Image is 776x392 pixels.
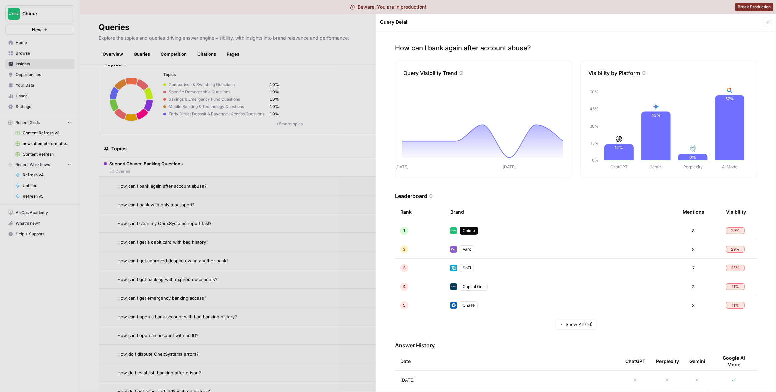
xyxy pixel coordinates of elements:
button: Show All (16) [555,319,597,330]
p: Query Visibility Trend [403,69,457,77]
div: Query Detail [380,19,761,25]
span: 29 % [731,246,740,252]
tspan: Gemini [649,165,663,170]
span: 7 [692,265,695,271]
tspan: Perplexity [683,165,702,170]
span: 3 [403,265,406,271]
span: Show All (16) [566,321,593,328]
img: mhv33baw7plipcpp00rsngv1nu95 [450,227,457,234]
div: Mentions [683,203,704,221]
span: 11 % [732,284,739,290]
div: Gemini [689,352,705,370]
img: e5fk9tiju2g891kiden7v1vts7yb [450,246,457,253]
div: Varo [460,245,474,253]
text: 43% [651,113,660,118]
span: 8 [692,246,695,253]
div: Date [400,352,615,370]
span: 3 [692,283,695,290]
span: 29 % [731,228,740,234]
div: Chime [460,227,478,235]
div: Perplexity [656,352,679,370]
div: Capital One [460,283,488,291]
div: Visibility [726,203,746,221]
img: 055fm6kq8b5qbl7l3b1dn18gw8jg [450,283,457,290]
div: SoFi [460,264,474,272]
text: 57% [725,96,734,101]
div: Rank [400,203,412,221]
tspan: 45% [590,107,599,112]
div: Chase [460,301,478,309]
span: 25 % [731,265,740,271]
text: 0% [689,155,696,160]
tspan: [DATE] [503,165,516,170]
div: ChatGPT [625,352,645,370]
span: 5 [403,302,406,308]
span: 4 [403,284,406,290]
img: 3vibx1q1sudvcbtbvr0vc6shfgz6 [450,265,457,271]
h3: Answer History [395,341,757,349]
img: coj8e531q0s3ia02g5lp8nelrgng [450,302,457,309]
h3: Leaderboard [395,192,427,200]
p: Visibility by Platform [589,69,640,77]
tspan: 15% [591,141,599,146]
span: 2 [403,246,406,252]
span: 3 [692,302,695,309]
span: 1 [404,228,405,234]
span: 11 % [732,302,739,308]
div: Brand [450,203,672,221]
p: How can I bank again after account abuse? [395,43,757,53]
tspan: 0% [592,158,599,163]
tspan: [DATE] [396,165,409,170]
div: Google AI Mode [716,352,752,370]
tspan: ChatGPT [610,165,628,170]
text: 14% [615,145,623,150]
span: [DATE] [400,377,415,383]
tspan: AI Mode [722,165,737,170]
tspan: 30% [590,124,599,129]
tspan: 60% [590,89,599,94]
span: 8 [692,227,695,234]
